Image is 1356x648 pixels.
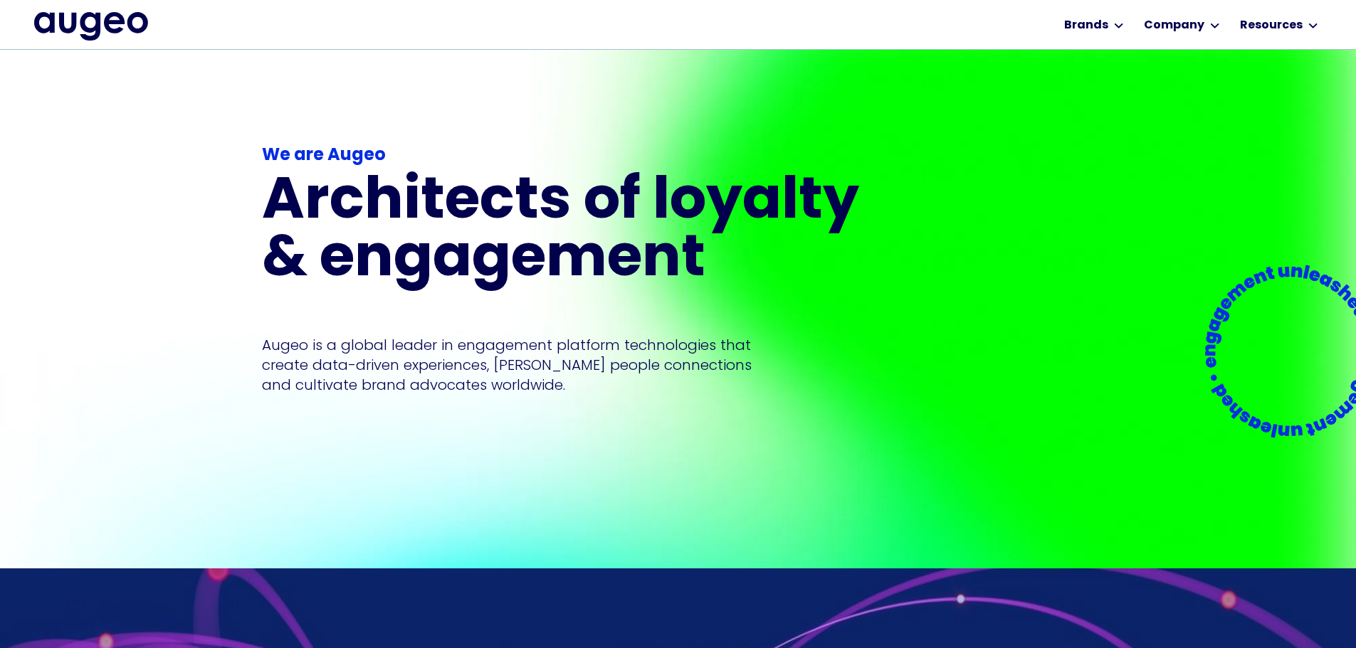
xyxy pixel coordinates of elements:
[262,143,877,169] div: We are Augeo
[262,335,752,395] p: Augeo is a global leader in engagement platform technologies that create data-driven experiences,...
[262,174,877,290] h1: Architects of loyalty & engagement
[34,12,148,41] img: Augeo's full logo in midnight blue.
[34,12,148,41] a: home
[1144,17,1204,34] div: Company
[1064,17,1108,34] div: Brands
[1240,17,1303,34] div: Resources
